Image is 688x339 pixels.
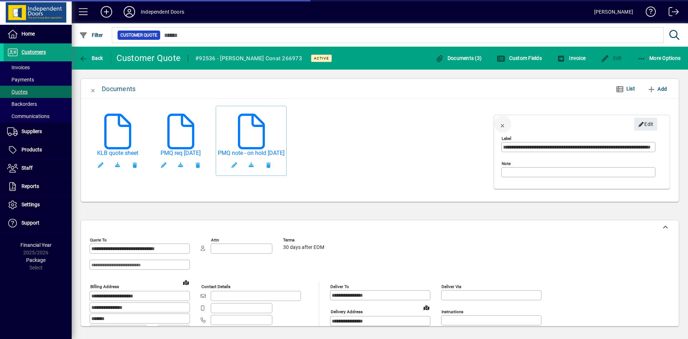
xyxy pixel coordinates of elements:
[85,80,102,98] button: Close
[601,55,622,61] span: Edit
[21,49,46,55] span: Customers
[4,141,72,159] a: Products
[314,56,329,61] span: Active
[634,118,657,131] button: Edit
[4,159,72,177] a: Staff
[4,110,72,122] a: Communications
[283,245,324,250] span: 30 days after EOM
[557,55,586,61] span: Invoice
[640,1,656,25] a: Knowledge Base
[92,156,109,174] button: Edit
[7,77,34,83] span: Payments
[502,136,511,141] mat-label: Label
[120,32,157,39] span: Customer Quote
[7,65,30,70] span: Invoices
[497,55,542,61] span: Custom Fields
[330,284,349,289] mat-label: Deliver To
[663,1,679,25] a: Logout
[4,178,72,196] a: Reports
[495,52,544,65] button: Custom Fields
[441,284,461,289] mat-label: Deliver via
[21,202,40,207] span: Settings
[610,83,641,95] button: List
[421,302,432,313] a: View on map
[7,101,37,107] span: Backorders
[195,53,302,64] div: #92536 - [PERSON_NAME] Const 266973
[594,6,633,18] div: [PERSON_NAME]
[26,257,46,263] span: Package
[21,183,39,189] span: Reports
[225,156,243,174] button: Edit
[77,29,105,42] button: Filter
[7,113,49,119] span: Communications
[20,242,52,248] span: Financial Year
[4,123,72,141] a: Suppliers
[218,150,285,156] a: PMQ note - on hold [DATE]
[79,32,103,38] span: Filter
[95,5,118,18] button: Add
[90,237,107,243] mat-label: Quote To
[4,25,72,43] a: Home
[72,52,111,65] app-page-header-button: Back
[21,220,39,226] span: Support
[644,83,670,95] button: Add
[4,74,72,86] a: Payments
[211,237,219,243] mat-label: Attn
[647,83,667,95] span: Add
[494,116,511,133] button: Close
[637,55,681,61] span: More Options
[435,55,482,61] span: Documents (3)
[4,214,72,232] a: Support
[4,196,72,214] a: Settings
[626,86,635,91] span: List
[502,161,511,166] mat-label: Note
[141,6,184,18] div: Independent Doors
[21,147,42,152] span: Products
[126,156,143,174] button: Remove
[243,156,260,174] a: Download
[4,61,72,74] a: Invoices
[92,150,143,156] a: KLB quote sheet
[172,156,189,174] a: Download
[102,83,135,95] div: Documents
[4,86,72,98] a: Quotes
[7,89,28,95] span: Quotes
[109,156,126,174] a: Download
[155,150,206,156] a: PMQ req [DATE]
[79,55,103,61] span: Back
[4,98,72,110] a: Backorders
[21,128,42,134] span: Suppliers
[283,238,326,243] span: Terms
[21,165,33,171] span: Staff
[260,156,277,174] button: Remove
[555,52,587,65] button: Invoice
[638,118,654,130] span: Edit
[433,52,483,65] button: Documents (3)
[599,52,624,65] button: Edit
[189,156,206,174] button: Remove
[441,309,463,314] mat-label: Instructions
[77,52,105,65] button: Back
[116,52,181,64] div: Customer Quote
[118,5,141,18] button: Profile
[635,52,683,65] button: More Options
[180,277,192,288] a: View on map
[21,31,35,37] span: Home
[155,156,172,174] button: Edit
